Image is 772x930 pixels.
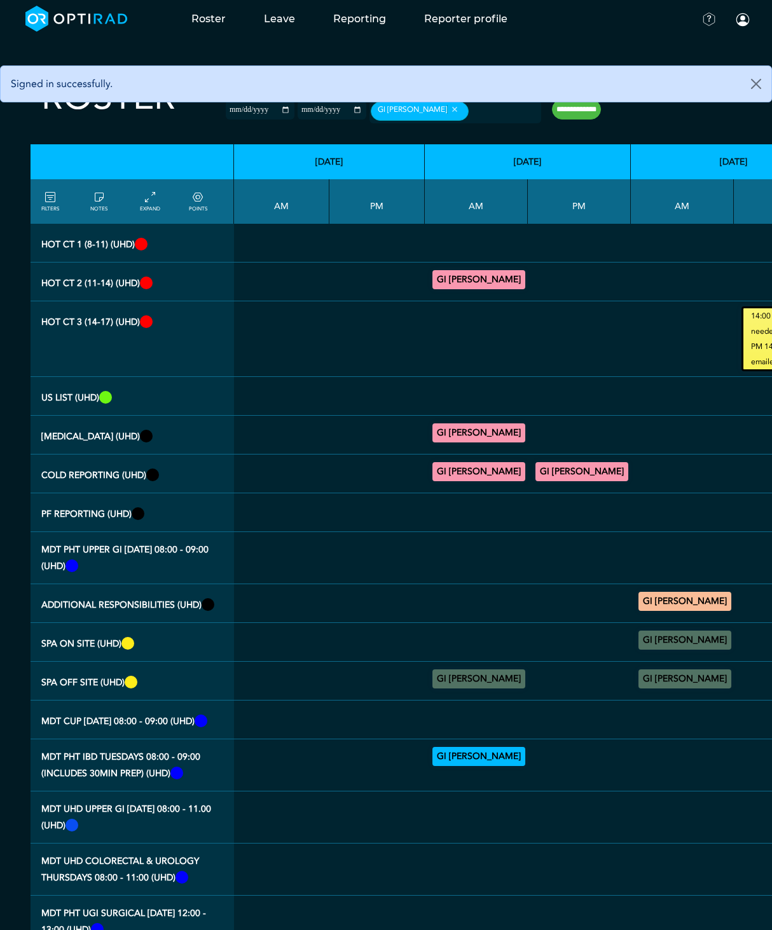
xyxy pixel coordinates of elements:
th: PM [528,179,631,224]
th: Fluoroscopy (UHD) [31,416,234,455]
button: Close [741,66,771,102]
th: Hot CT 3 (14-17) (UHD) [31,301,234,377]
th: Hot CT 2 (11-14) (UHD) [31,263,234,301]
th: MDT UHD Upper GI Wednesday 08:00 - 11.00 (UHD) [31,791,234,844]
summary: GI [PERSON_NAME] [434,464,523,479]
summary: GI [PERSON_NAME] [434,749,523,764]
img: brand-opti-rad-logos-blue-and-white-d2f68631ba2948856bd03f2d395fb146ddc8fb01b4b6e9315ea85fa773367... [25,6,128,32]
div: General CT/General MRI 07:00 - 08:00 [432,462,525,481]
summary: GI [PERSON_NAME] [434,671,523,687]
th: Additional Responsibilities (UHD) [31,584,234,623]
div: FLU General Adult 09:00 - 11:00 [432,423,525,442]
th: MDT UHD Colorectal & Urology Thursdays 08:00 - 11:00 (UHD) [31,844,234,896]
th: MDT PHT IBD Tuesdays 08:00 - 09:00 (includes 30min prep) (UHD) [31,739,234,791]
th: PF Reporting (UHD) [31,493,234,532]
th: SPA OFF SITE (UHD) [31,662,234,701]
a: show/hide notes [90,190,107,213]
div: On Site 07:00 - 08:00 [638,631,731,650]
div: Off Site 06:00 - 07:00 [638,669,731,688]
a: FILTERS [41,190,59,213]
th: SPA ON SITE (UHD) [31,623,234,662]
summary: GI [PERSON_NAME] [434,272,523,287]
summary: GI [PERSON_NAME] [640,671,729,687]
div: IBD 08:00 - 09:00 [432,747,525,766]
h2: Roster [41,76,176,119]
input: null [471,106,535,118]
th: PM [329,179,425,224]
summary: GI [PERSON_NAME] [537,464,626,479]
a: collapse/expand expected points [189,190,207,213]
summary: GI [PERSON_NAME] [434,425,523,441]
th: Hot CT 1 (8-11) (UHD) [31,224,234,263]
button: Remove item: '8a319ca8-4342-4a28-9973-e464647b7bfd' [447,105,462,114]
div: GI [PERSON_NAME] [371,102,469,121]
div: Clinical Director 11:00 - 13:00 [638,592,731,611]
th: MDT CUP Monday 08:00 - 09:00 (UHD) [31,701,234,739]
summary: GI [PERSON_NAME] [640,594,729,609]
th: [DATE] [425,144,631,179]
div: Off Site 06:00 - 07:00 [432,669,525,688]
th: MDT PHT Upper GI Monday 08:00 - 09:00 (UHD) [31,532,234,584]
div: General CT/General MRI 14:00 - 17:00 [535,462,628,481]
summary: GI [PERSON_NAME] [640,633,729,648]
th: Cold Reporting (UHD) [31,455,234,493]
th: AM [425,179,528,224]
th: AM [631,179,734,224]
a: collapse/expand entries [140,190,160,213]
div: CT Trauma & Urgent 11:00 - 14:00 [432,270,525,289]
th: AM [234,179,329,224]
th: US list (UHD) [31,377,234,416]
th: [DATE] [234,144,425,179]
